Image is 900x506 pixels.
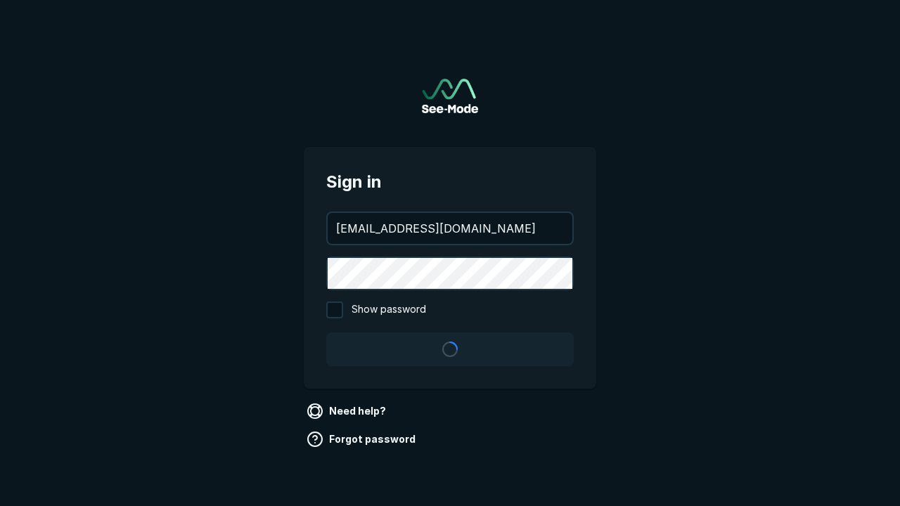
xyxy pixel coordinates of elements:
span: Show password [352,301,426,318]
input: your@email.com [328,213,572,244]
a: Forgot password [304,428,421,450]
a: Go to sign in [422,79,478,113]
span: Sign in [326,169,574,195]
a: Need help? [304,400,392,422]
img: See-Mode Logo [422,79,478,113]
